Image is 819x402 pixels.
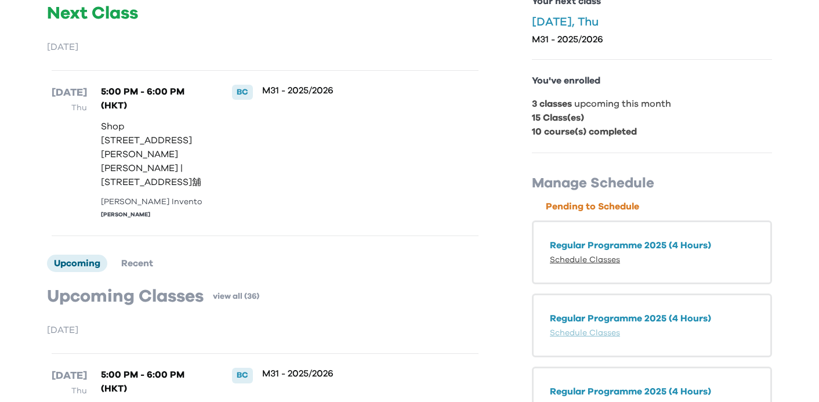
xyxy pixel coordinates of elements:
[47,40,483,54] p: [DATE]
[550,238,754,252] p: Regular Programme 2025 (4 Hours)
[47,3,483,24] p: Next Class
[232,85,253,100] div: BC
[52,85,87,101] p: [DATE]
[532,34,772,45] p: M31 - 2025/2026
[101,119,208,189] p: Shop [STREET_ADDRESS][PERSON_NAME][PERSON_NAME] | [STREET_ADDRESS]舖
[262,85,440,96] p: M31 - 2025/2026
[532,174,772,193] p: Manage Schedule
[550,385,754,399] p: Regular Programme 2025 (4 Hours)
[52,368,87,384] p: [DATE]
[54,259,100,268] span: Upcoming
[532,97,772,111] p: upcoming this month
[532,74,772,88] p: You've enrolled
[213,291,259,302] a: view all (36)
[262,368,440,379] p: M31 - 2025/2026
[532,99,572,108] b: 3 classes
[47,286,204,307] p: Upcoming Classes
[47,323,483,337] p: [DATE]
[101,85,208,113] p: 5:00 PM - 6:00 PM (HKT)
[532,113,584,122] b: 15 Class(es)
[550,329,620,337] a: Schedule Classes
[52,101,87,115] p: Thu
[232,368,253,383] div: BC
[101,368,208,396] p: 5:00 PM - 6:00 PM (HKT)
[550,256,620,264] a: Schedule Classes
[550,312,754,325] p: Regular Programme 2025 (4 Hours)
[532,127,637,136] b: 10 course(s) completed
[52,384,87,398] p: Thu
[121,259,153,268] span: Recent
[101,211,208,219] div: [PERSON_NAME]
[546,200,772,213] p: Pending to Schedule
[532,15,772,29] p: [DATE], Thu
[101,196,208,208] div: [PERSON_NAME] Invento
